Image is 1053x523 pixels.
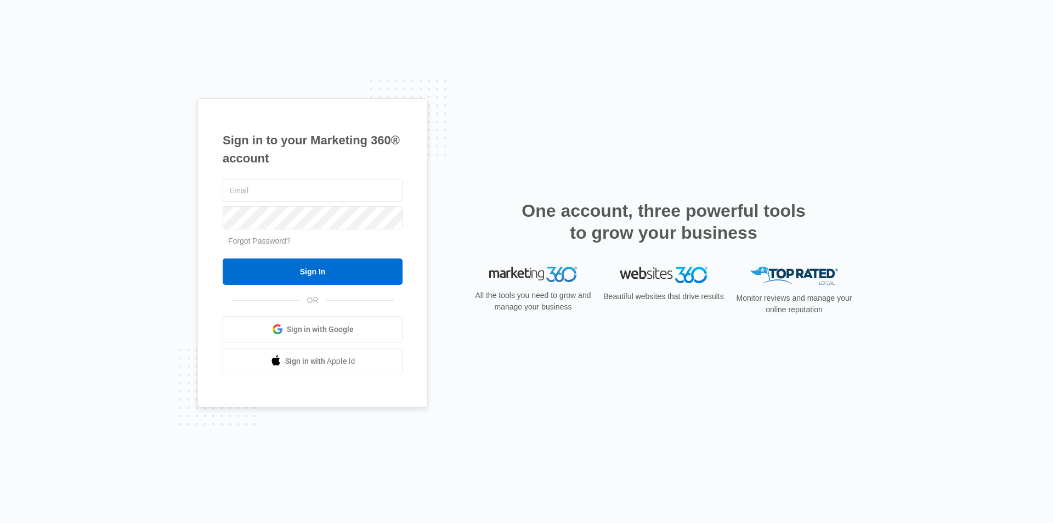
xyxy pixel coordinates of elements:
[299,295,326,306] span: OR
[223,258,403,285] input: Sign In
[518,200,809,244] h2: One account, three powerful tools to grow your business
[602,291,725,302] p: Beautiful websites that drive results
[223,348,403,374] a: Sign in with Apple Id
[287,324,354,335] span: Sign in with Google
[223,179,403,202] input: Email
[223,316,403,342] a: Sign in with Google
[223,131,403,167] h1: Sign in to your Marketing 360® account
[733,293,856,316] p: Monitor reviews and manage your online reputation
[620,267,707,283] img: Websites 360
[285,356,355,367] span: Sign in with Apple Id
[750,267,838,285] img: Top Rated Local
[472,290,595,313] p: All the tools you need to grow and manage your business
[489,267,577,282] img: Marketing 360
[228,237,291,245] a: Forgot Password?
